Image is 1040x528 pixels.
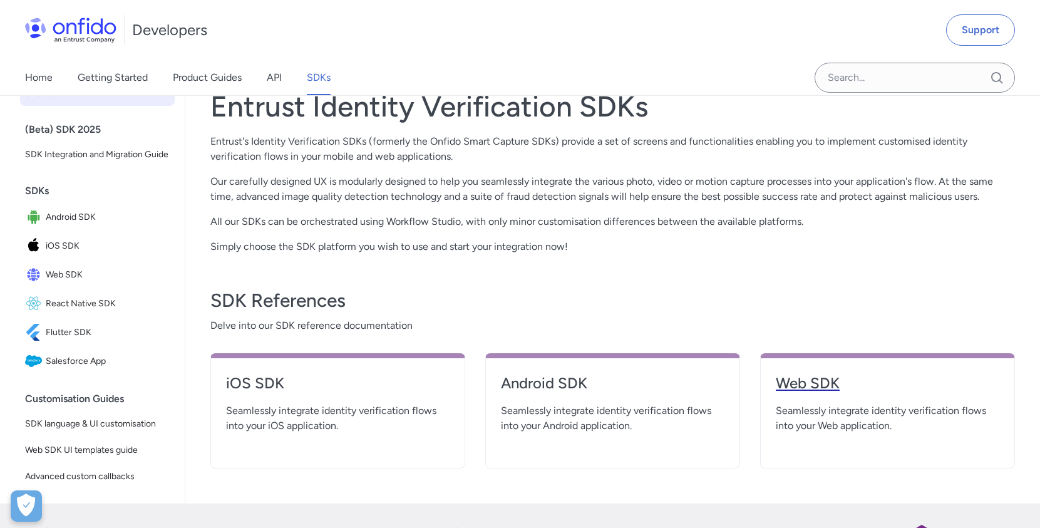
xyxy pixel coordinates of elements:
a: SDK Integration and Migration Guide [20,142,175,167]
a: IconFlutter SDKFlutter SDK [20,319,175,346]
a: IconiOS SDKiOS SDK [20,232,175,260]
h4: iOS SDK [226,373,450,393]
a: IconSalesforce AppSalesforce App [20,348,175,375]
a: IconWeb SDKWeb SDK [20,261,175,289]
a: IconAndroid SDKAndroid SDK [20,204,175,231]
span: SDK Integration and Migration Guide [25,147,170,162]
div: Cookie Preferences [11,490,42,522]
span: Web SDK [46,266,170,284]
a: Getting Started [78,60,148,95]
a: Home [25,60,53,95]
span: Seamlessly integrate identity verification flows into your Web application. [776,403,999,433]
h1: Developers [132,20,207,40]
a: Web SDK [776,373,999,403]
a: Advanced custom callbacks [20,464,175,489]
span: iOS SDK [46,237,170,255]
span: Web SDK UI templates guide [25,443,170,458]
img: IconReact Native SDK [25,295,46,313]
h4: Web SDK [776,373,999,393]
img: IconWeb SDK [25,266,46,284]
input: Onfido search input field [815,63,1015,93]
span: SDK language & UI customisation [25,417,170,432]
div: (Beta) SDK 2025 [25,117,180,142]
img: Onfido Logo [25,18,116,43]
a: iOS SDK [226,373,450,403]
span: Salesforce App [46,353,170,370]
span: Android SDK [46,209,170,226]
a: IconReact Native SDKReact Native SDK [20,290,175,318]
img: IconiOS SDK [25,237,46,255]
a: SDKs [307,60,331,95]
p: Our carefully designed UX is modularly designed to help you seamlessly integrate the various phot... [210,174,1015,204]
div: Customisation Guides [25,386,180,412]
a: Android SDK [501,373,724,403]
h3: SDK References [210,288,1015,313]
img: IconSalesforce App [25,353,46,370]
div: General Guides [25,500,180,525]
p: All our SDKs can be orchestrated using Workflow Studio, with only minor customisation differences... [210,214,1015,229]
span: Flutter SDK [46,324,170,341]
img: IconFlutter SDK [25,324,46,341]
a: Web SDK UI templates guide [20,438,175,463]
span: Seamlessly integrate identity verification flows into your Android application. [501,403,724,433]
a: Support [946,14,1015,46]
div: SDKs [25,179,180,204]
p: Simply choose the SDK platform you wish to use and start your integration now! [210,239,1015,254]
a: Product Guides [173,60,242,95]
span: Delve into our SDK reference documentation [210,318,1015,333]
span: Seamlessly integrate identity verification flows into your iOS application. [226,403,450,433]
span: Advanced custom callbacks [25,469,170,484]
h1: Entrust Identity Verification SDKs [210,89,1015,124]
h4: Android SDK [501,373,724,393]
span: React Native SDK [46,295,170,313]
p: Entrust's Identity Verification SDKs (formerly the Onfido Smart Capture SDKs) provide a set of sc... [210,134,1015,164]
img: IconAndroid SDK [25,209,46,226]
a: API [267,60,282,95]
button: Open Preferences [11,490,42,522]
a: SDK language & UI customisation [20,412,175,437]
